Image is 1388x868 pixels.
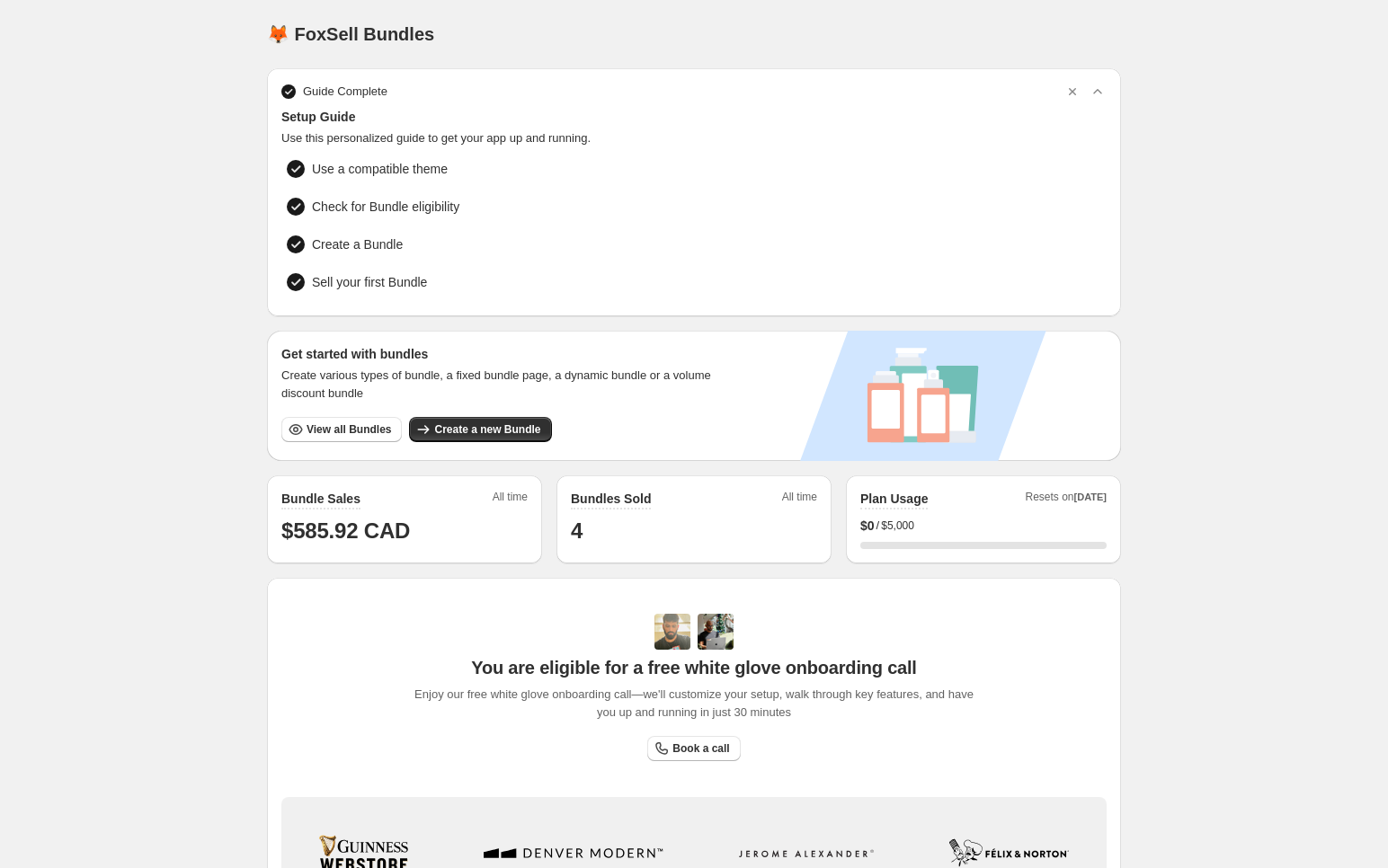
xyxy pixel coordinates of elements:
span: [DATE] [1074,492,1107,502]
span: $ 0 [860,517,875,535]
span: Create a Bundle [312,235,403,253]
span: Sell your first Bundle [312,273,427,291]
h1: 4 [571,517,817,545]
span: Book a call [672,741,729,756]
div: / [860,517,1107,535]
h2: Plan Usage [860,490,928,508]
span: All time [493,490,528,509]
span: Use this personalized guide to get your app up and running. [281,129,1107,147]
span: All time [782,490,817,509]
h2: Bundle Sales [281,490,360,508]
span: Guide Complete [303,83,387,101]
span: Check for Bundle eligibility [312,198,459,216]
span: Create a new Bundle [434,422,540,437]
span: Enjoy our free white glove onboarding call—we'll customize your setup, walk through key features,... [405,686,983,722]
h1: $585.92 CAD [281,517,528,545]
span: View all Bundles [307,422,391,437]
span: Resets on [1026,490,1108,509]
button: Create a new Bundle [409,417,551,442]
span: $5,000 [881,518,914,533]
a: Book a call [647,736,740,761]
h1: 🦊 FoxSell Bundles [267,23,434,45]
span: Setup Guide [281,108,1107,126]
h2: Bundles Sold [571,490,651,508]
img: Adi [654,614,690,650]
span: Create various types of bundle, a fixed bundle page, a dynamic bundle or a volume discount bundle [281,367,728,403]
h3: Get started with bundles [281,345,728,363]
span: You are eligible for a free white glove onboarding call [471,657,916,678]
img: Prakhar [698,614,734,650]
span: Use a compatible theme [312,160,448,178]
button: View all Bundles [281,417,402,442]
